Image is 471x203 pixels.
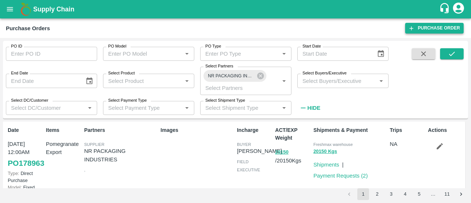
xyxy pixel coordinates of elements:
div: … [427,191,439,198]
button: Open [182,49,192,59]
div: NR PACKAGING INDUSTRIES-[PERSON_NAME] CHAWL, [STREET_ADDRESS][PERSON_NAME], -8286763635 [203,70,266,82]
label: PO ID [11,43,22,49]
button: Open [279,103,289,113]
p: Items [46,126,81,134]
p: NA [390,140,425,148]
span: buyer [237,142,251,147]
img: logo [18,2,33,17]
button: Open [182,103,192,113]
p: Pomegranate Export [46,140,81,157]
div: account of current user [452,1,465,17]
label: PO Type [205,43,221,49]
span: Supplier [84,142,105,147]
p: Trips [390,126,425,134]
button: Go to page 4 [399,188,411,200]
input: Start Date [297,47,371,61]
button: Open [279,76,289,86]
a: Supply Chain [33,4,439,14]
button: 20150 [275,148,288,157]
input: Enter PO Model [105,49,170,59]
p: Partners [84,126,158,134]
button: Go to next page [455,188,467,200]
button: Open [279,49,289,59]
button: open drawer [1,1,18,18]
button: Choose date [374,47,388,61]
label: Select Shipment Type [205,98,245,104]
span: Freshmax warehouse [314,142,353,147]
p: Actions [428,126,463,134]
a: PO178963 [8,157,44,170]
button: Go to page 11 [441,188,453,200]
b: Supply Chain [33,6,74,13]
span: NR PACKAGING INDUSTRIES-[PERSON_NAME] CHAWL, [STREET_ADDRESS][PERSON_NAME], -8286763635 [203,72,259,80]
p: [PERSON_NAME] [237,147,282,155]
p: Shipments & Payment [314,126,387,134]
input: Select Shipment Type [202,103,277,113]
button: Choose date [82,74,96,88]
span: , [84,168,85,172]
input: Select Buyers/Executive [300,76,374,85]
button: Open [376,76,386,86]
p: Images [160,126,234,134]
input: Select Product [105,76,180,85]
p: Date [8,126,43,134]
span: Model: [8,185,22,190]
label: Select Buyers/Executive [302,70,347,76]
span: field executive [237,160,260,172]
button: page 1 [357,188,369,200]
a: Purchase Order [405,23,464,34]
nav: pagination navigation [342,188,468,200]
label: PO Model [108,43,127,49]
button: Go to page 2 [371,188,383,200]
input: Select Payment Type [105,103,170,113]
button: Open [182,76,192,86]
a: Shipments [314,162,339,168]
button: Go to page 5 [413,188,425,200]
span: Type: [8,171,19,176]
label: Select Payment Type [108,98,147,104]
button: Open [85,103,95,113]
div: | [339,158,344,169]
p: Direct Purchase [8,170,43,184]
p: [DATE] 12:00AM [8,140,43,157]
div: Purchase Orders [6,24,50,33]
button: Go to page 3 [385,188,397,200]
p: NR PACKAGING INDUSTRIES [84,147,158,164]
p: Fixed [8,184,43,191]
a: Payment Requests (2) [314,173,368,179]
input: End Date [6,74,79,88]
label: Start Date [302,43,321,49]
label: Select Product [108,70,135,76]
input: Select Partners [202,83,268,92]
label: End Date [11,70,28,76]
label: Select DC/Customer [11,98,48,104]
p: / 20150 Kgs [275,148,311,165]
button: 20150 Kgs [314,147,337,156]
input: Select DC/Customer [8,103,83,113]
strong: Hide [307,105,320,111]
input: Enter PO Type [202,49,268,59]
div: customer-support [439,3,452,16]
p: Incharge [237,126,272,134]
button: Hide [297,102,322,114]
input: Enter PO ID [6,47,97,61]
label: Select Partners [205,63,233,69]
p: ACT/EXP Weight [275,126,311,142]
